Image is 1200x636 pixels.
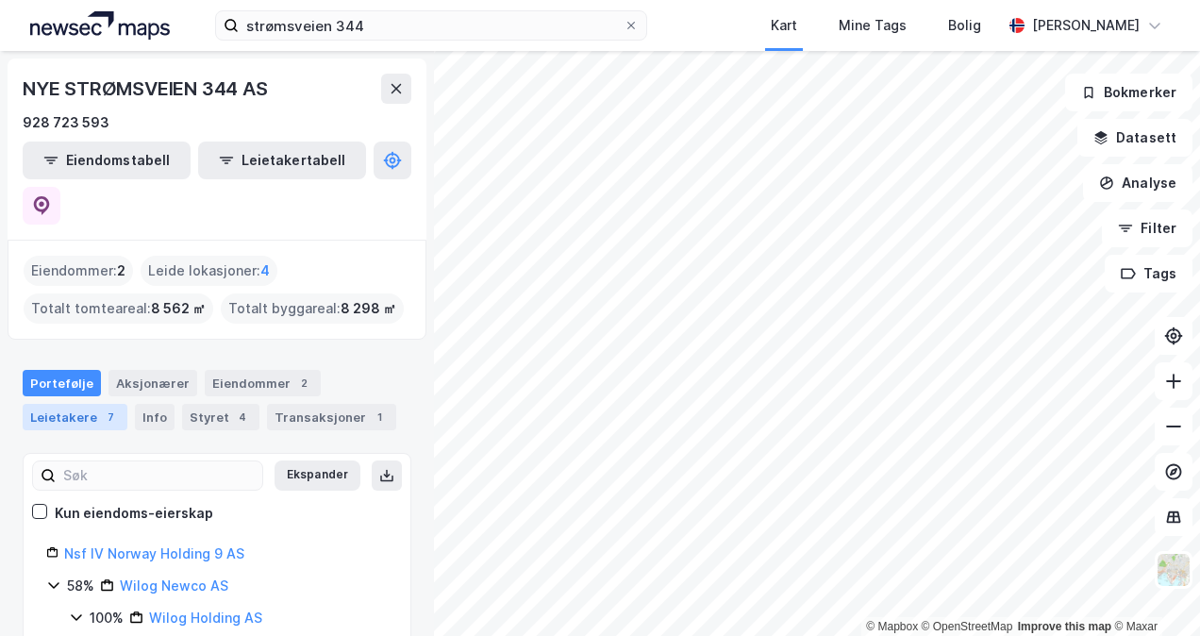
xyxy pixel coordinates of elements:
div: Kun eiendoms-eierskap [55,502,213,525]
span: 4 [260,259,270,282]
div: [PERSON_NAME] [1032,14,1140,37]
button: Datasett [1077,119,1192,157]
span: 8 562 ㎡ [151,297,206,320]
div: Styret [182,404,259,430]
button: Analyse [1083,164,1192,202]
div: Info [135,404,175,430]
img: logo.a4113a55bc3d86da70a041830d287a7e.svg [30,11,170,40]
div: Kontrollprogram for chat [1106,545,1200,636]
div: Mine Tags [839,14,907,37]
div: Transaksjoner [267,404,396,430]
iframe: Chat Widget [1106,545,1200,636]
a: Improve this map [1018,620,1111,633]
div: Totalt tomteareal : [24,293,213,324]
div: 2 [294,374,313,393]
div: Eiendommer [205,370,321,396]
span: 2 [117,259,125,282]
button: Filter [1102,209,1192,247]
div: 7 [101,408,120,427]
div: Kart [771,14,797,37]
a: Nsf IV Norway Holding 9 AS [64,545,244,561]
a: OpenStreetMap [922,620,1013,633]
div: 928 723 593 [23,111,109,134]
div: 1 [370,408,389,427]
div: Totalt byggareal : [221,293,404,324]
button: Eiendomstabell [23,142,191,179]
a: Wilog Holding AS [149,610,262,626]
button: Leietakertabell [198,142,366,179]
div: Bolig [948,14,981,37]
a: Wilog Newco AS [120,577,228,594]
a: Mapbox [866,620,918,633]
div: Leide lokasjoner : [141,256,277,286]
div: 100% [90,607,124,629]
div: Leietakere [23,404,127,430]
span: 8 298 ㎡ [341,297,396,320]
div: Portefølje [23,370,101,396]
input: Søk [56,461,262,490]
button: Tags [1105,255,1192,293]
div: 4 [233,408,252,427]
div: Aksjonærer [108,370,197,396]
button: Ekspander [275,460,360,491]
div: Eiendommer : [24,256,133,286]
div: 58% [67,575,94,597]
div: NYE STRØMSVEIEN 344 AS [23,74,272,104]
button: Bokmerker [1065,74,1192,111]
input: Søk på adresse, matrikkel, gårdeiere, leietakere eller personer [239,11,623,40]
